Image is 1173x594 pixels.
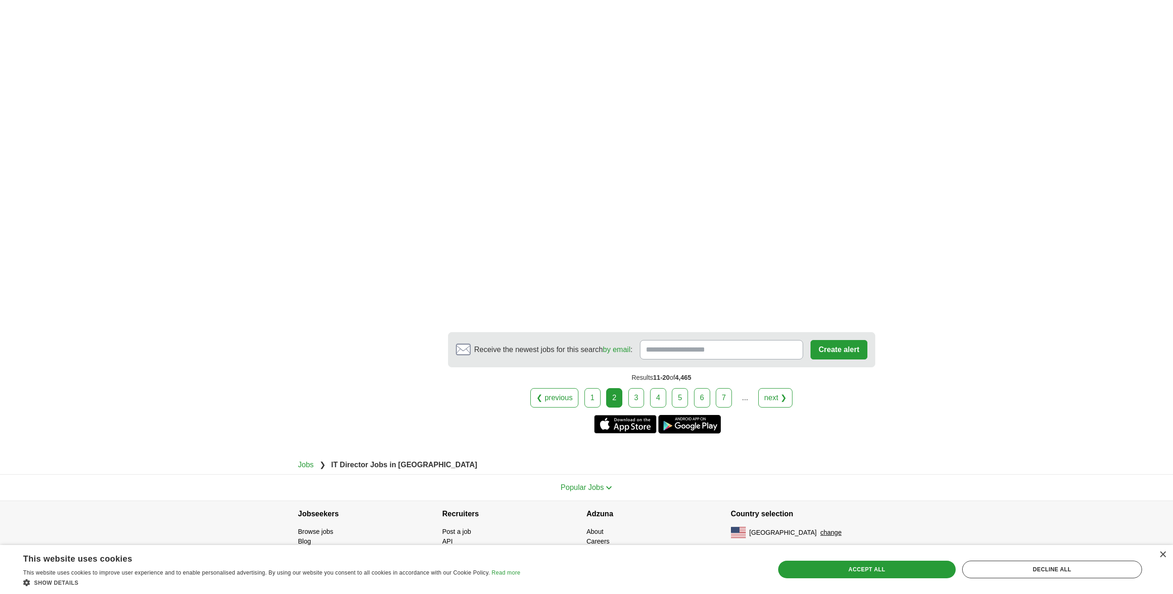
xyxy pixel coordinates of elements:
[530,388,578,408] a: ❮ previous
[606,388,622,408] div: 2
[34,580,79,586] span: Show details
[758,388,792,408] a: next ❯
[587,538,610,545] a: Careers
[474,344,633,355] span: Receive the newest jobs for this search :
[736,389,754,407] div: ...
[584,388,601,408] a: 1
[694,388,710,408] a: 6
[606,486,612,490] img: toggle icon
[731,501,875,527] h4: Country selection
[628,388,645,408] a: 3
[448,367,875,388] div: Results of
[23,569,490,576] span: This website uses cookies to improve user experience and to enable personalised advertising. By u...
[672,388,688,408] a: 5
[962,561,1142,578] div: Decline all
[1159,551,1166,558] div: Close
[298,538,311,545] a: Blog
[442,538,453,545] a: API
[298,461,314,469] a: Jobs
[603,346,631,353] a: by email
[319,461,325,469] span: ❯
[820,528,841,538] button: change
[653,374,670,381] span: 11-20
[298,528,333,535] a: Browse jobs
[23,578,520,587] div: Show details
[749,528,817,538] span: [GEOGRAPHIC_DATA]
[811,340,867,359] button: Create alert
[675,374,691,381] span: 4,465
[442,528,471,535] a: Post a job
[587,528,604,535] a: About
[650,388,666,408] a: 4
[716,388,732,408] a: 7
[658,415,721,433] a: Get the Android app
[561,483,604,491] span: Popular Jobs
[491,569,520,576] a: Read more, opens a new window
[778,561,956,578] div: Accept all
[23,551,497,564] div: This website uses cookies
[331,461,477,469] strong: IT Director Jobs in [GEOGRAPHIC_DATA]
[731,527,746,538] img: US flag
[594,415,657,433] a: Get the iPhone app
